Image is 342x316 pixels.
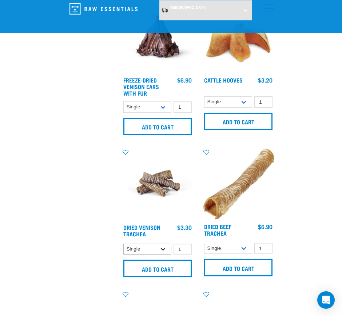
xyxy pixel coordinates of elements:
img: Raw Essentials Logo [69,3,138,15]
input: Add to cart [204,259,273,276]
input: 1 [174,244,192,255]
input: Add to cart [123,118,192,135]
input: Add to cart [123,260,192,277]
input: 1 [174,101,192,113]
img: Pile Of Cattle Hooves Treats For Dogs [202,1,274,73]
img: Raw Essentials Freeze Dried Deer Ears With Fur [122,1,194,73]
img: van-moving.png [161,7,168,13]
input: 1 [254,96,273,108]
a: Freeze-Dried Venison Ears with Fur [123,78,159,95]
div: $3.30 [177,224,192,231]
img: Stack of treats for pets including venison trachea [122,148,194,220]
span: [GEOGRAPHIC_DATA] [170,5,207,9]
a: Cattle Hooves [204,78,243,81]
div: Open Intercom Messenger [317,291,335,309]
img: Trachea [202,148,274,220]
div: $6.90 [258,223,273,230]
div: $6.90 [177,77,192,83]
a: Dried Beef Trachea [204,225,231,235]
input: 1 [254,243,273,254]
div: $3.20 [258,77,273,83]
input: Add to cart [204,113,273,130]
a: Dried Venison Trachea [123,225,160,235]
